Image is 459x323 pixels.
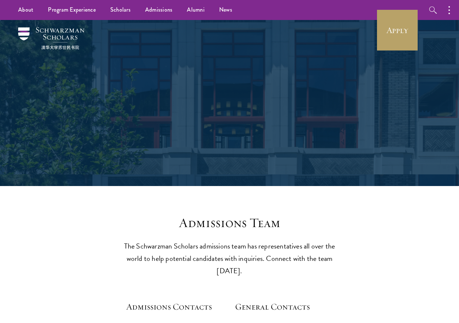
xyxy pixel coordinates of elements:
[117,215,342,231] h3: Admissions Team
[18,27,85,49] img: Schwarzman Scholars
[126,300,224,313] h5: Admissions Contacts
[377,10,418,51] a: Apply
[235,300,333,313] h5: General Contacts
[117,240,342,277] p: The Schwarzman Scholars admissions team has representatives all over the world to help potential ...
